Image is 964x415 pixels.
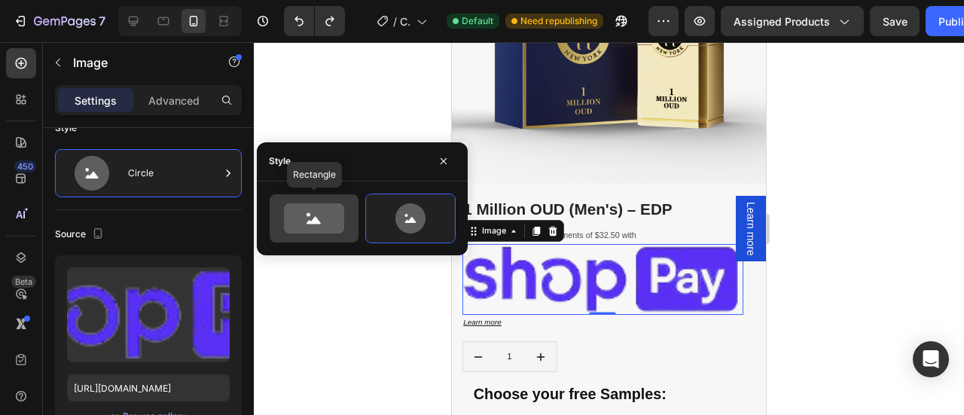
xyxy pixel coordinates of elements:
button: Assigned Products [721,6,864,36]
div: Beta [11,276,36,288]
div: Style [55,121,77,135]
span: / [393,14,397,29]
img: preview-image [67,267,230,362]
span: Copy of Product Page - [DATE] 00:44:31 [400,14,410,29]
p: 7 [99,12,105,30]
div: Source [55,224,107,245]
div: 450 [14,160,36,172]
div: Undo/Redo [284,6,345,36]
span: Need republishing [520,14,597,28]
div: Style [269,154,291,168]
span: Assigned Products [734,14,830,29]
div: Open Intercom Messenger [913,341,949,377]
p: Settings [75,93,117,108]
input: https://example.com/image.jpg [67,374,230,401]
p: Advanced [148,93,200,108]
span: Default [462,14,493,28]
div: Circle [128,156,220,191]
p: Image [73,53,201,72]
button: Save [870,6,920,36]
button: 7 [6,6,112,36]
span: Save [883,15,908,28]
iframe: To enrich screen reader interactions, please activate Accessibility in Grammarly extension settings [452,42,766,415]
